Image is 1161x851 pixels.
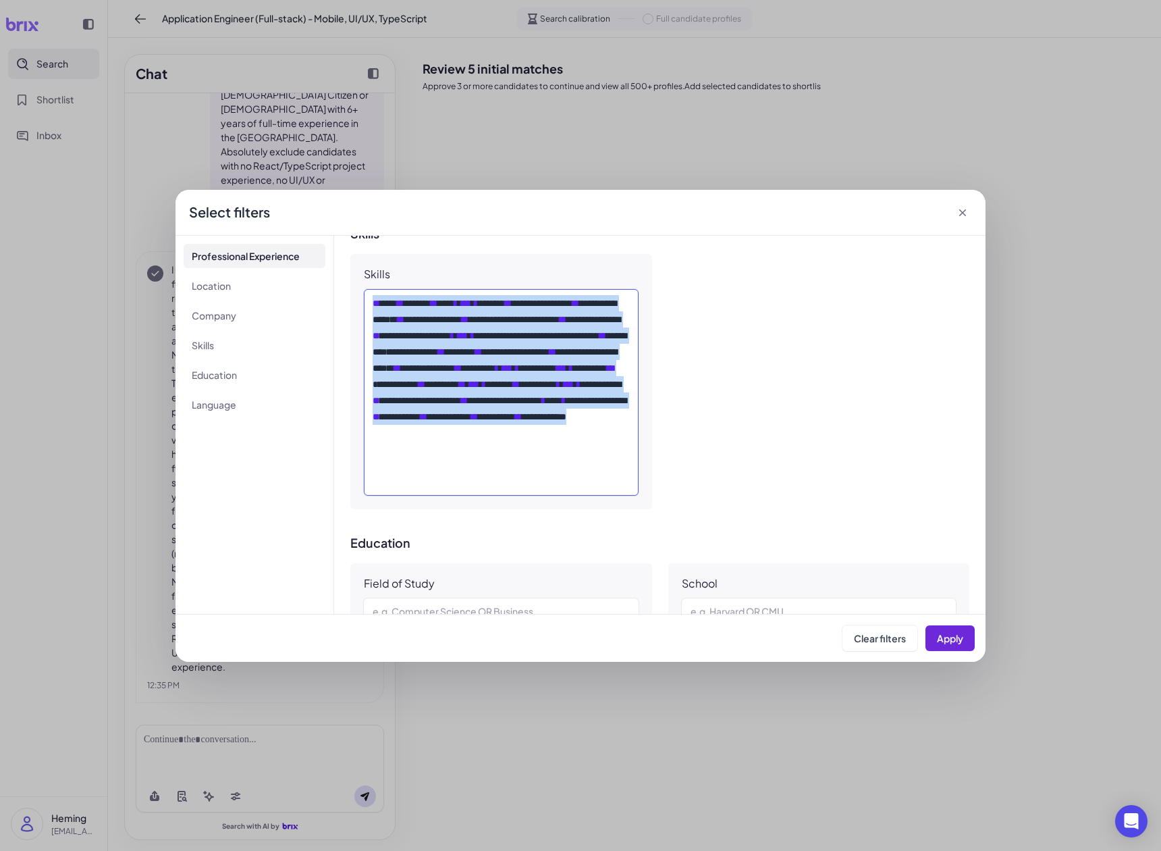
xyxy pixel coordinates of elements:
li: Professional Experience [184,244,325,268]
div: Field of Study [364,577,435,590]
div: Skills [364,267,390,281]
button: Apply [925,625,975,651]
li: Education [184,363,325,387]
li: Company [184,303,325,328]
div: Open Intercom Messenger [1115,805,1147,837]
span: Apply [937,632,963,644]
li: Skills [184,333,325,357]
li: Location [184,274,325,298]
div: Select filters [189,203,270,222]
h3: Skills [350,227,969,240]
button: Clear filters [842,625,917,651]
h3: Education [350,536,969,550]
span: Clear filters [854,632,906,644]
li: Language [184,392,325,417]
div: School [682,577,718,590]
